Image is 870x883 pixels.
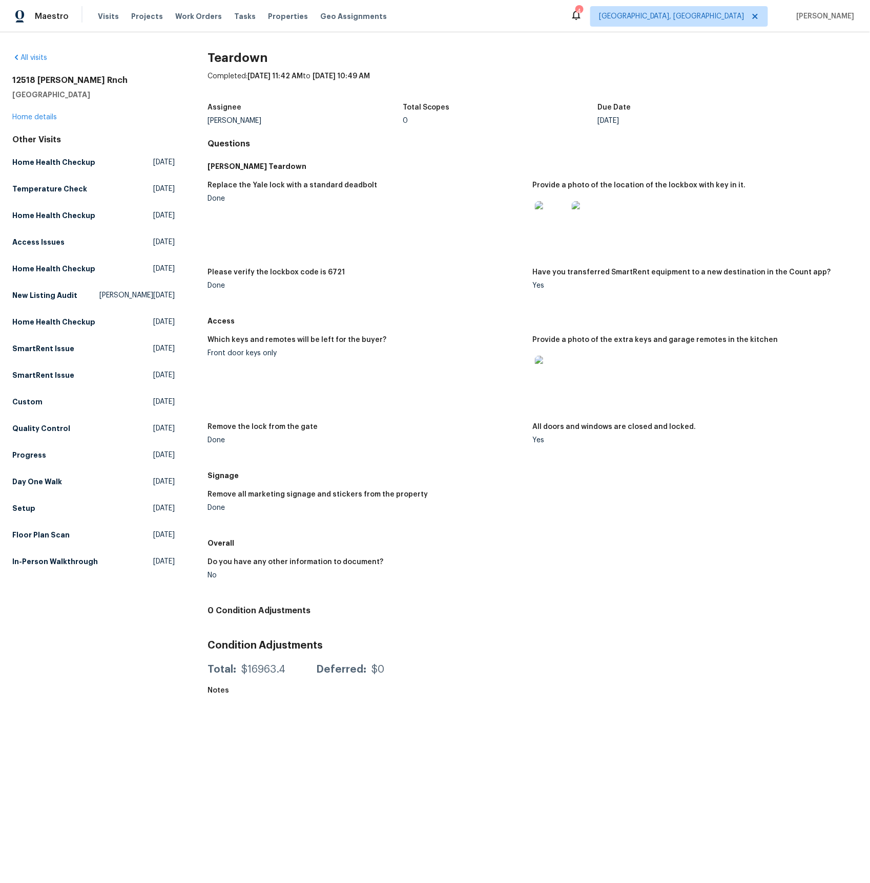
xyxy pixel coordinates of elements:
[12,503,35,513] h5: Setup
[12,499,175,518] a: Setup[DATE]
[208,572,524,579] div: No
[313,73,370,80] span: [DATE] 10:49 AM
[599,11,744,21] span: [GEOGRAPHIC_DATA], [GEOGRAPHIC_DATA]
[12,530,70,540] h5: Floor Plan Scan
[98,11,119,21] span: Visits
[208,491,428,498] h5: Remove all marketing signage and stickers from the property
[533,269,831,276] h5: Have you transferred SmartRent equipment to a new destination in the Count app?
[12,370,74,380] h5: SmartRent Issue
[12,233,175,251] a: Access Issues[DATE]
[208,640,858,651] h3: Condition Adjustments
[12,206,175,225] a: Home Health Checkup[DATE]
[153,503,175,513] span: [DATE]
[153,530,175,540] span: [DATE]
[247,73,303,80] span: [DATE] 11:42 AM
[533,282,850,289] div: Yes
[793,11,855,21] span: [PERSON_NAME]
[12,260,175,278] a: Home Health Checkup[DATE]
[12,157,95,167] h5: Home Health Checkup
[234,13,256,20] span: Tasks
[12,526,175,544] a: Floor Plan Scan[DATE]
[208,423,318,430] h5: Remove the lock from the gate
[12,313,175,331] a: Home Health Checkup[DATE]
[208,665,236,675] div: Total:
[12,366,175,384] a: SmartRent Issue[DATE]
[208,350,524,357] div: Front door keys only
[575,6,583,16] div: 4
[153,397,175,407] span: [DATE]
[208,437,524,444] div: Done
[12,180,175,198] a: Temperature Check[DATE]
[371,665,384,675] div: $0
[153,450,175,460] span: [DATE]
[153,317,175,327] span: [DATE]
[131,11,163,21] span: Projects
[208,336,386,343] h5: Which keys and remotes will be left for the buyer?
[208,139,858,149] h4: Questions
[597,117,793,124] div: [DATE]
[12,556,98,567] h5: In-Person Walkthrough
[153,423,175,434] span: [DATE]
[12,339,175,358] a: SmartRent Issue[DATE]
[12,393,175,411] a: Custom[DATE]
[153,237,175,247] span: [DATE]
[153,556,175,567] span: [DATE]
[208,282,524,289] div: Done
[12,54,47,61] a: All visits
[320,11,387,21] span: Geo Assignments
[208,316,858,326] h5: Access
[208,104,241,111] h5: Assignee
[12,75,175,85] h2: 12518 [PERSON_NAME] Rnch
[12,184,87,194] h5: Temperature Check
[208,504,524,511] div: Done
[533,336,778,343] h5: Provide a photo of the extra keys and garage remotes in the kitchen
[403,104,450,111] h5: Total Scopes
[12,446,175,464] a: Progress[DATE]
[208,53,858,63] h2: Teardown
[208,195,524,202] div: Done
[208,538,858,548] h5: Overall
[208,687,229,695] h5: Notes
[99,290,175,300] span: [PERSON_NAME][DATE]
[208,117,403,124] div: [PERSON_NAME]
[208,470,858,481] h5: Signage
[597,104,631,111] h5: Due Date
[12,477,62,487] h5: Day One Walk
[533,182,746,189] h5: Provide a photo of the location of the lockbox with key in it.
[153,184,175,194] span: [DATE]
[208,558,383,566] h5: Do you have any other information to document?
[208,606,858,616] h4: 0 Condition Adjustments
[241,665,285,675] div: $16963.4
[12,423,70,434] h5: Quality Control
[12,135,175,145] div: Other Visits
[35,11,69,21] span: Maestro
[12,397,43,407] h5: Custom
[12,90,175,100] h5: [GEOGRAPHIC_DATA]
[12,472,175,491] a: Day One Walk[DATE]
[208,71,858,98] div: Completed: to
[153,343,175,354] span: [DATE]
[153,264,175,274] span: [DATE]
[403,117,598,124] div: 0
[12,419,175,438] a: Quality Control[DATE]
[12,237,65,247] h5: Access Issues
[208,269,345,276] h5: Please verify the lockbox code is 6721
[12,290,77,300] h5: New Listing Audit
[153,210,175,221] span: [DATE]
[533,437,850,444] div: Yes
[12,343,74,354] h5: SmartRent Issue
[12,552,175,571] a: In-Person Walkthrough[DATE]
[12,153,175,171] a: Home Health Checkup[DATE]
[12,210,95,221] h5: Home Health Checkup
[316,665,366,675] div: Deferred:
[12,317,95,327] h5: Home Health Checkup
[268,11,308,21] span: Properties
[153,157,175,167] span: [DATE]
[208,161,858,171] h5: [PERSON_NAME] Teardown
[12,286,175,305] a: New Listing Audit[PERSON_NAME][DATE]
[12,450,46,460] h5: Progress
[12,264,95,274] h5: Home Health Checkup
[175,11,222,21] span: Work Orders
[208,182,377,189] h5: Replace the Yale lock with a standard deadbolt
[12,114,57,121] a: Home details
